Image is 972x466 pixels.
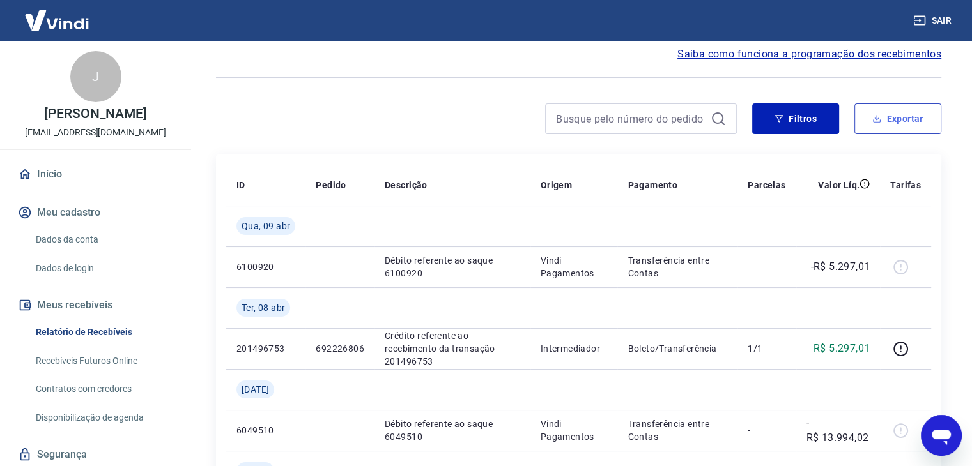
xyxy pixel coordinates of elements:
p: Transferência entre Contas [628,417,727,443]
p: Pagamento [628,179,677,192]
p: Tarifas [890,179,921,192]
p: Vindi Pagamentos [541,254,608,280]
p: - [748,424,785,437]
p: Transferência entre Contas [628,254,727,280]
p: Intermediador [541,342,608,355]
a: Dados de login [31,255,176,282]
p: Descrição [385,179,428,192]
p: Pedido [316,179,346,192]
p: Boleto/Transferência [628,342,727,355]
p: Origem [541,179,572,192]
button: Meus recebíveis [15,291,176,319]
a: Dados da conta [31,227,176,253]
p: ID [236,179,245,192]
input: Busque pelo número do pedido [556,109,706,128]
button: Exportar [854,103,941,134]
p: 6049510 [236,424,295,437]
p: Vindi Pagamentos [541,417,608,443]
a: Disponibilização de agenda [31,405,176,431]
p: -R$ 13.994,02 [806,415,870,446]
a: Saiba como funciona a programação dos recebimentos [677,47,941,62]
p: 6100920 [236,260,295,273]
div: J [70,51,121,102]
span: [DATE] [242,383,269,396]
a: Relatório de Recebíveis [31,319,176,345]
p: 1/1 [748,342,785,355]
p: [PERSON_NAME] [44,107,146,121]
p: -R$ 5.297,01 [810,259,870,274]
p: Valor Líq. [818,179,860,192]
a: Contratos com credores [31,376,176,402]
span: Ter, 08 abr [242,301,285,314]
button: Filtros [752,103,839,134]
a: Recebíveis Futuros Online [31,348,176,374]
button: Sair [911,9,957,33]
span: Qua, 09 abr [242,220,290,232]
p: R$ 5.297,01 [814,341,870,356]
button: Meu cadastro [15,199,176,227]
p: Crédito referente ao recebimento da transação 201496753 [385,329,520,368]
p: Parcelas [748,179,785,192]
img: Vindi [15,1,98,40]
p: 692226806 [316,342,364,355]
p: Débito referente ao saque 6100920 [385,254,520,280]
p: [EMAIL_ADDRESS][DOMAIN_NAME] [25,126,166,139]
p: - [748,260,785,273]
p: 201496753 [236,342,295,355]
iframe: Botão para abrir a janela de mensagens [921,415,962,456]
p: Débito referente ao saque 6049510 [385,417,520,443]
a: Início [15,160,176,188]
